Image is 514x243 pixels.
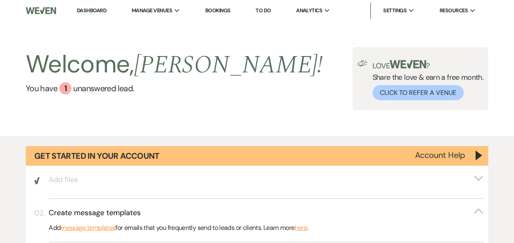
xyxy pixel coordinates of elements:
[390,60,426,68] img: weven-logo-green.svg
[49,208,484,218] button: Create message templates
[134,46,323,84] span: [PERSON_NAME] !
[49,208,141,218] h3: Create message templates
[34,150,159,162] h1: Get Started in Your Account
[383,7,406,15] span: Settings
[59,82,72,94] div: 1
[26,47,323,82] h2: Welcome,
[49,175,484,185] button: Add files
[77,7,106,15] a: Dashboard
[357,60,368,67] img: loud-speaker-illustration.svg
[373,85,464,100] button: Click to Refer a Venue
[368,60,484,100] div: Share the love & earn a free month.
[132,7,172,15] span: Manage Venues
[296,7,322,15] span: Analytics
[256,7,271,14] a: To Do
[373,60,484,70] p: Love ?
[26,2,56,19] img: Weven Logo
[295,223,307,233] a: here
[49,223,484,233] p: Add for emails that you frequently send to leads or clients. Learn more .
[61,223,115,233] a: message templates
[49,175,78,185] h3: Add files
[26,82,323,94] a: You have 1 unanswered lead.
[415,151,465,159] button: Account Help
[205,7,231,14] a: Bookings
[440,7,468,15] span: Resources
